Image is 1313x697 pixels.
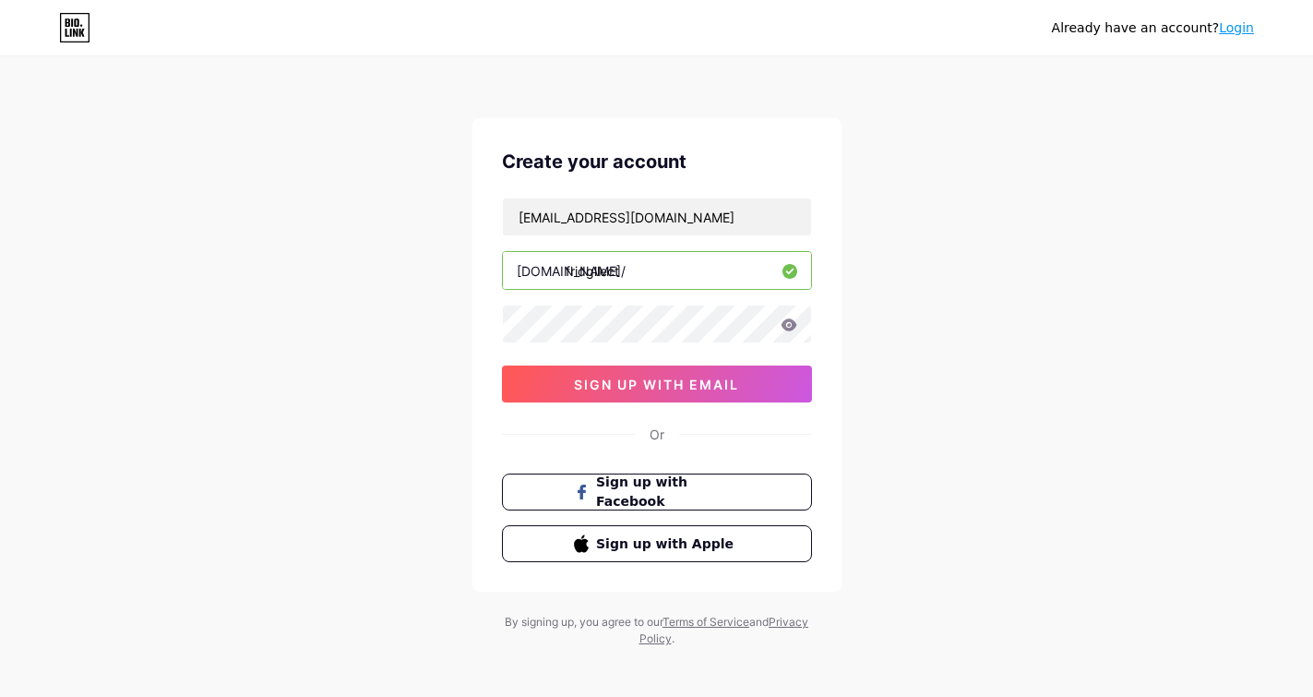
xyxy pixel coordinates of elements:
[502,148,812,175] div: Create your account
[502,366,812,403] button: sign up with email
[500,614,814,647] div: By signing up, you agree to our and .
[502,525,812,562] button: Sign up with Apple
[503,198,811,235] input: Email
[596,535,739,554] span: Sign up with Apple
[596,473,739,511] span: Sign up with Facebook
[1052,18,1254,38] div: Already have an account?
[517,261,626,281] div: [DOMAIN_NAME]/
[502,474,812,511] button: Sign up with Facebook
[650,425,664,444] div: Or
[574,377,739,392] span: sign up with email
[503,252,811,289] input: username
[662,615,749,629] a: Terms of Service
[1219,20,1254,35] a: Login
